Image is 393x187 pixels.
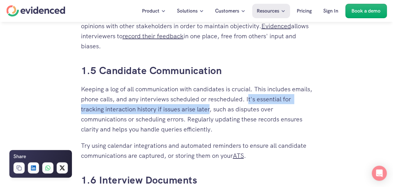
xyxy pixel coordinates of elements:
div: Open Intercom Messenger [372,166,387,181]
p: Book a demo [351,7,380,15]
a: Sign In [319,4,343,18]
h6: Share [13,152,26,161]
a: ATS [233,152,244,160]
a: Pricing [292,4,316,18]
p: Pricing [297,7,312,15]
a: 1.5 Candidate Communication [81,64,222,77]
p: Try using calendar integrations and automated reminders to ensure all candidate communications ar... [81,141,312,161]
a: Home [6,5,65,17]
p: Customers [215,7,239,15]
a: Book a demo [345,4,387,18]
p: Solutions [177,7,198,15]
a: 1.6 Interview Documents [81,174,197,187]
p: Resources [257,7,279,15]
p: Keeping a log of all communication with candidates is crucial. This includes emails, phone calls,... [81,84,312,134]
p: Product [142,7,159,15]
p: Sign In [323,7,338,15]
